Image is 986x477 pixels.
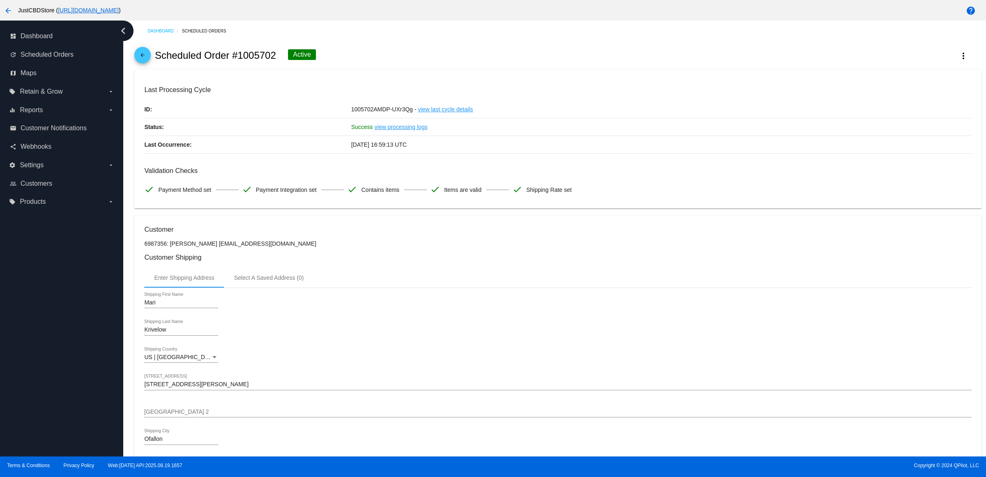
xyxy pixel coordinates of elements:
i: dashboard [10,33,16,39]
h3: Customer Shipping [144,253,971,261]
div: Enter Shipping Address [154,274,214,281]
a: Dashboard [147,25,182,37]
span: Success [351,124,373,130]
h3: Customer [144,226,971,233]
mat-select: Shipping Country [144,354,218,361]
a: people_outline Customers [10,177,114,190]
a: Privacy Policy [64,463,94,468]
span: Items are valid [444,181,481,198]
span: [DATE] 16:59:13 UTC [351,141,407,148]
i: local_offer [9,88,16,95]
i: arrow_drop_down [108,162,114,168]
span: Payment Integration set [256,181,317,198]
a: update Scheduled Orders [10,48,114,61]
mat-icon: arrow_back [3,6,13,16]
i: chevron_left [117,24,130,37]
mat-icon: check [347,184,357,194]
span: Retain & Grow [20,88,62,95]
i: arrow_drop_down [108,88,114,95]
input: Shipping Street 1 [144,381,971,388]
h3: Last Processing Cycle [144,86,971,94]
input: Shipping First Name [144,300,218,306]
mat-icon: arrow_back [138,52,147,62]
a: dashboard Dashboard [10,30,114,43]
a: Scheduled Orders [182,25,233,37]
span: Copyright © 2024 QPilot, LLC [500,463,979,468]
a: [URL][DOMAIN_NAME] [58,7,119,14]
i: arrow_drop_down [108,198,114,205]
span: Dashboard [21,32,53,40]
span: JustCBDStore ( ) [18,7,121,14]
mat-icon: check [144,184,154,194]
i: map [10,70,16,76]
i: share [10,143,16,150]
span: Settings [20,161,44,169]
h3: Validation Checks [144,167,971,175]
p: 6987356: [PERSON_NAME] [EMAIL_ADDRESS][DOMAIN_NAME] [144,240,971,247]
mat-icon: more_vert [958,51,968,61]
mat-icon: check [242,184,252,194]
span: 1005702AMDP-UXr3Qg - [351,106,417,113]
p: Status: [144,118,351,136]
span: Webhooks [21,143,51,150]
mat-icon: check [512,184,522,194]
h2: Scheduled Order #1005702 [155,50,276,61]
span: Scheduled Orders [21,51,74,58]
i: local_offer [9,198,16,205]
p: ID: [144,101,351,118]
input: Shipping Last Name [144,327,218,333]
span: Shipping Rate set [526,181,572,198]
i: email [10,125,16,131]
i: update [10,51,16,58]
a: view processing logs [375,118,428,136]
i: arrow_drop_down [108,107,114,113]
span: Contains items [361,181,399,198]
a: view last cycle details [418,101,473,118]
span: Payment Method set [158,181,211,198]
input: Shipping Street 2 [144,409,971,415]
span: Maps [21,69,37,77]
span: Customers [21,180,52,187]
a: share Webhooks [10,140,114,153]
span: US | [GEOGRAPHIC_DATA] [144,354,217,360]
i: people_outline [10,180,16,187]
span: Products [20,198,46,205]
a: Terms & Conditions [7,463,50,468]
a: Web:[DATE] API:2025.08.19.1657 [108,463,182,468]
input: Shipping City [144,436,218,442]
a: email Customer Notifications [10,122,114,135]
span: Customer Notifications [21,124,87,132]
i: settings [9,162,16,168]
mat-icon: check [430,184,440,194]
div: Active [288,49,316,60]
i: equalizer [9,107,16,113]
a: map Maps [10,67,114,80]
mat-icon: help [966,6,976,16]
span: Reports [20,106,43,114]
div: Select A Saved Address (0) [234,274,304,281]
p: Last Occurrence: [144,136,351,153]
